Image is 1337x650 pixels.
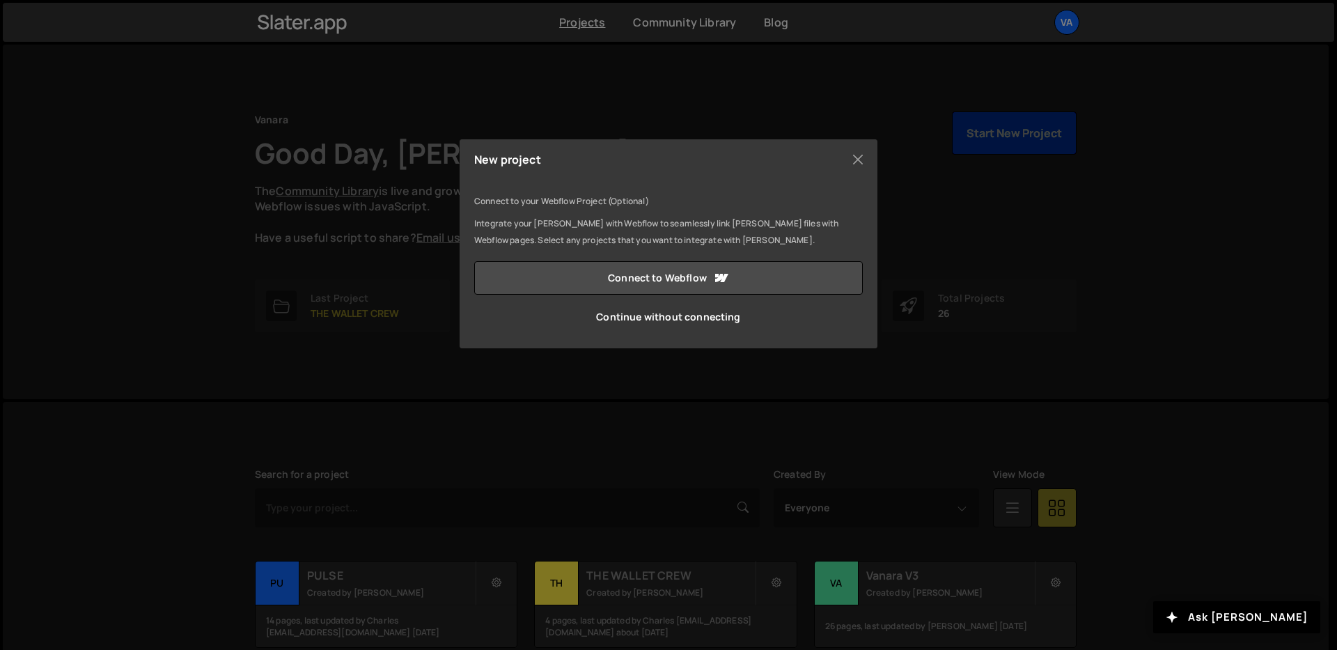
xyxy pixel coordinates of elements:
[474,154,541,165] h5: New project
[474,300,863,334] a: Continue without connecting
[474,215,863,249] p: Integrate your [PERSON_NAME] with Webflow to seamlessly link [PERSON_NAME] files with Webflow pag...
[847,149,868,170] button: Close
[474,261,863,295] a: Connect to Webflow
[1153,601,1320,633] button: Ask [PERSON_NAME]
[474,193,863,210] p: Connect to your Webflow Project (Optional)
